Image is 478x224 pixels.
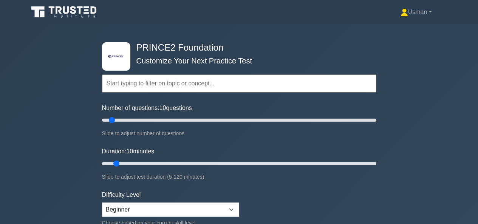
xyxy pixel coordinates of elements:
[382,5,450,20] a: Usman
[102,129,376,138] div: Slide to adjust number of questions
[102,104,192,113] label: Number of questions: questions
[126,148,133,154] span: 10
[133,42,339,53] h4: PRINCE2 Foundation
[159,105,166,111] span: 10
[102,147,155,156] label: Duration: minutes
[102,74,376,93] input: Start typing to filter on topic or concept...
[102,190,141,199] label: Difficulty Level
[102,172,376,181] div: Slide to adjust test duration (5-120 minutes)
